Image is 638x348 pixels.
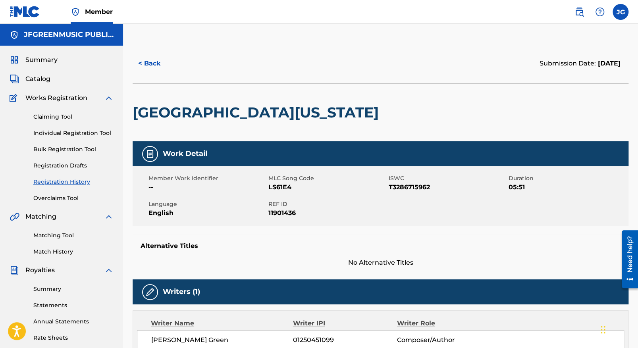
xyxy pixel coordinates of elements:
span: 05:51 [509,183,626,192]
a: Annual Statements [33,317,114,326]
span: Catalog [25,74,50,84]
span: English [148,208,266,218]
a: Registration Drafts [33,162,114,170]
a: CatalogCatalog [10,74,50,84]
h2: [GEOGRAPHIC_DATA][US_STATE] [133,104,383,121]
span: REF ID [268,200,386,208]
a: Public Search [571,4,587,20]
span: Language [148,200,266,208]
img: help [595,7,605,17]
img: MLC Logo [10,6,40,17]
span: Duration [509,174,626,183]
a: Rate Sheets [33,334,114,342]
span: ISWC [389,174,507,183]
span: Composer/Author [397,335,492,345]
img: Works Registration [10,93,20,103]
img: Work Detail [145,149,155,159]
img: expand [104,265,114,275]
span: No Alternative Titles [133,258,628,267]
a: Bulk Registration Tool [33,145,114,154]
h5: Writers (1) [163,287,200,296]
img: search [574,7,584,17]
span: MLC Song Code [268,174,386,183]
div: Submission Date: [540,59,621,68]
h5: JFGREENMUSIC PUBLISHING [24,30,114,39]
span: 01250451099 [293,335,397,345]
img: Summary [10,55,19,65]
a: Individual Registration Tool [33,129,114,137]
a: Registration History [33,178,114,186]
div: Writer IPI [293,319,397,328]
div: User Menu [613,4,628,20]
img: Top Rightsholder [71,7,80,17]
iframe: Resource Center [616,227,638,291]
button: < Back [133,54,180,73]
a: Claiming Tool [33,113,114,121]
img: Matching [10,212,19,221]
img: Royalties [10,265,19,275]
img: Writers [145,287,155,297]
a: Summary [33,285,114,293]
img: expand [104,212,114,221]
span: -- [148,183,266,192]
span: LS61E4 [268,183,386,192]
span: 11901436 [268,208,386,218]
img: Catalog [10,74,19,84]
div: Drag [601,318,605,342]
span: Member [85,7,113,16]
span: [DATE] [596,60,621,67]
a: SummarySummary [10,55,58,65]
span: Matching [25,212,56,221]
span: Works Registration [25,93,87,103]
span: Member Work Identifier [148,174,266,183]
a: Match History [33,248,114,256]
span: Royalties [25,265,55,275]
img: Accounts [10,30,19,40]
a: Statements [33,301,114,310]
h5: Alternative Titles [141,242,621,250]
span: Summary [25,55,58,65]
div: Writer Role [397,319,492,328]
div: Writer Name [151,319,293,328]
a: Overclaims Tool [33,194,114,202]
span: T3286715962 [389,183,507,192]
span: [PERSON_NAME] Green [151,335,293,345]
h5: Work Detail [163,149,207,158]
a: Matching Tool [33,231,114,240]
iframe: Chat Widget [598,310,638,348]
img: expand [104,93,114,103]
div: Help [592,4,608,20]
